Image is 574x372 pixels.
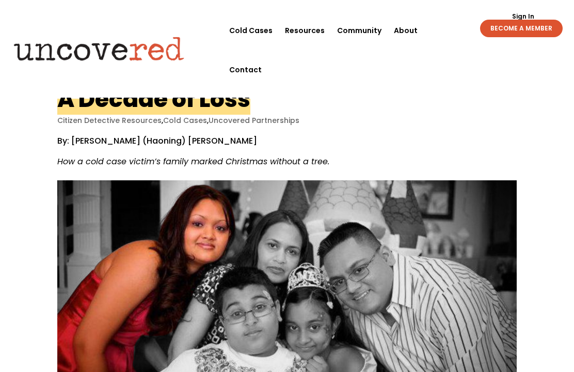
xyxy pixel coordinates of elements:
[285,11,325,50] a: Resources
[337,11,381,50] a: Community
[229,11,273,50] a: Cold Cases
[163,115,207,126] a: Cold Cases
[57,135,517,156] p: By: [PERSON_NAME] (Haoning) [PERSON_NAME]
[6,30,193,68] img: Uncovered logo
[394,11,418,50] a: About
[480,20,563,37] a: BECOME A MEMBER
[57,156,329,167] span: How a cold case victim’s family marked Christmas without a tree.
[57,116,517,126] p: , ,
[506,13,540,20] a: Sign In
[229,50,262,89] a: Contact
[57,115,162,126] a: Citizen Detective Resources
[57,83,250,115] h1: A Decade of Loss
[209,115,299,126] a: Uncovered Partnerships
